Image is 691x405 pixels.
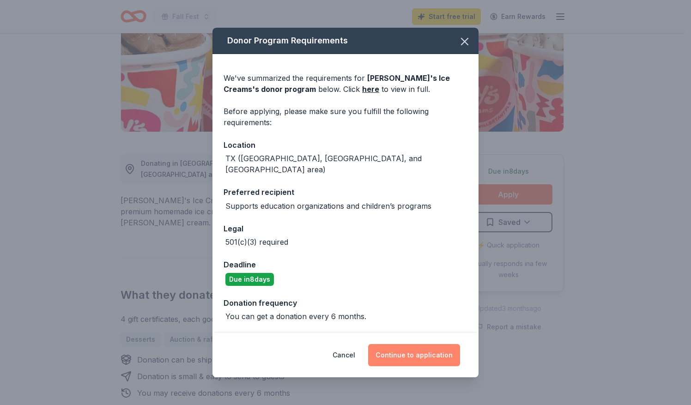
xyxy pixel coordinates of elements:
div: Legal [224,223,467,235]
div: You can get a donation every 6 months. [225,311,366,322]
div: TX ([GEOGRAPHIC_DATA], [GEOGRAPHIC_DATA], and [GEOGRAPHIC_DATA] area) [225,153,467,175]
div: 501(c)(3) required [225,236,288,248]
div: Deadline [224,259,467,271]
div: Before applying, please make sure you fulfill the following requirements: [224,106,467,128]
div: Preferred recipient [224,186,467,198]
div: We've summarized the requirements for below. Click to view in full. [224,73,467,95]
div: Supports education organizations and children’s programs [225,200,431,212]
a: here [362,84,379,95]
button: Continue to application [368,344,460,366]
div: Due in 8 days [225,273,274,286]
div: Location [224,139,467,151]
div: Donor Program Requirements [212,28,479,54]
div: Donation frequency [224,297,467,309]
button: Cancel [333,344,355,366]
